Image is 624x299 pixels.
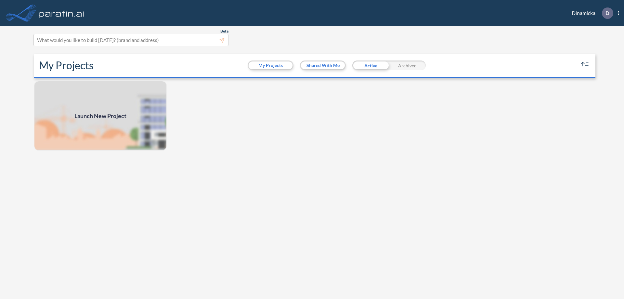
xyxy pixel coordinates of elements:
[74,112,126,120] span: Launch New Project
[37,7,85,20] img: logo
[562,7,619,19] div: Dinamicka
[389,61,426,70] div: Archived
[605,10,609,16] p: D
[220,29,228,34] span: Beta
[39,59,94,72] h2: My Projects
[580,60,590,71] button: sort
[249,61,292,69] button: My Projects
[301,61,345,69] button: Shared With Me
[34,81,167,151] img: add
[352,61,389,70] div: Active
[34,81,167,151] a: Launch New Project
